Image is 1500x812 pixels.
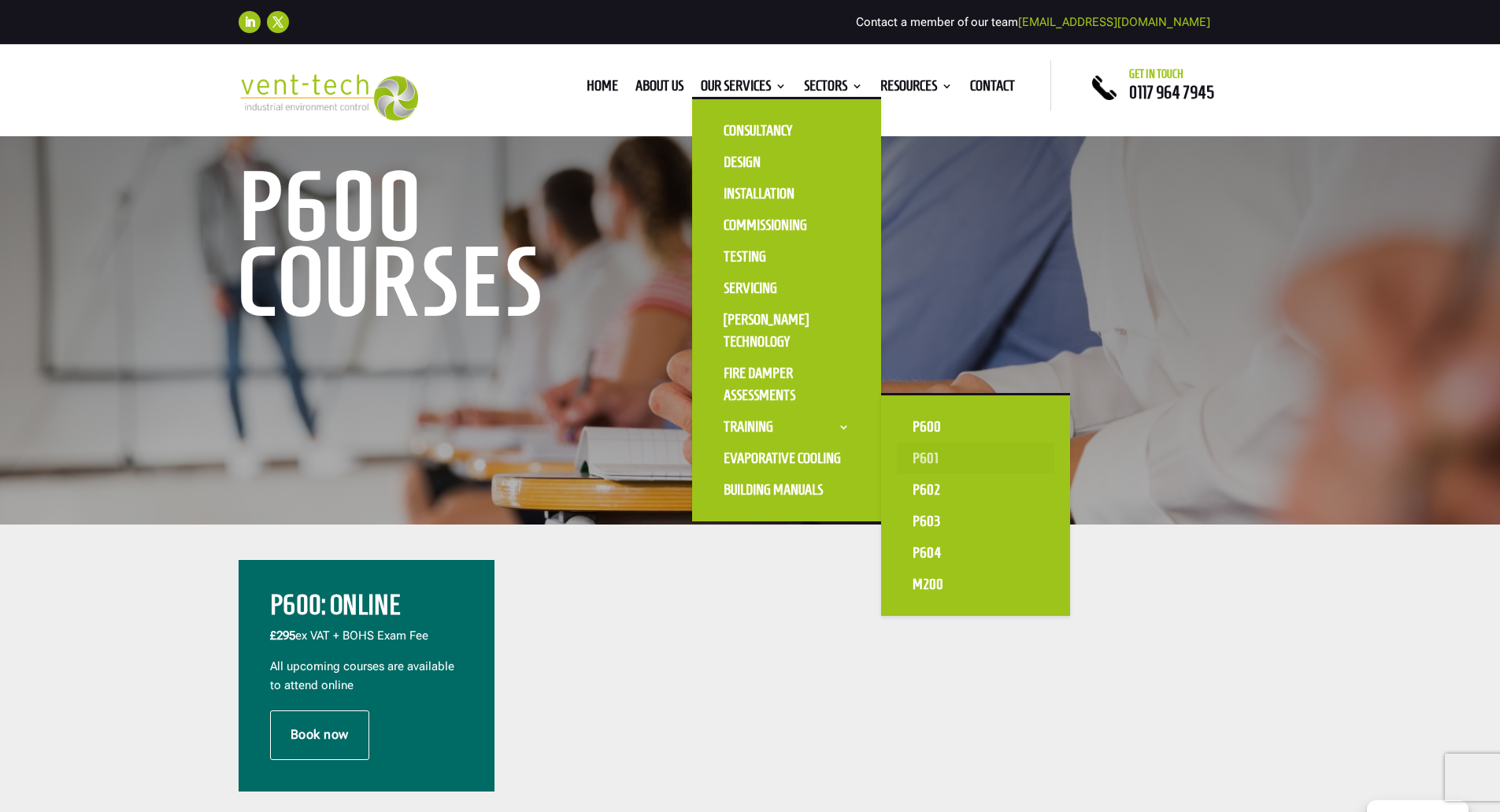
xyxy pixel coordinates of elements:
a: Book now [270,710,369,759]
a: Resources [880,80,953,98]
a: Commissioning [708,209,865,241]
a: P602 [897,474,1054,506]
a: Follow on X [267,11,289,33]
h2: P600: Online [270,591,463,627]
a: [EMAIL_ADDRESS][DOMAIN_NAME] [1018,15,1210,29]
a: Evaporative Cooling [708,443,865,474]
a: Contact [970,80,1015,98]
a: About us [635,80,683,98]
a: Servicing [708,273,865,304]
a: Follow on LinkedIn [239,11,261,33]
a: [PERSON_NAME] Technology [708,304,865,358]
a: Training [708,411,865,443]
a: Design [708,146,865,178]
a: Consultancy [708,115,865,146]
a: P601 [897,443,1054,474]
a: P603 [897,506,1054,537]
img: 2023-09-27T08_35_16.549ZVENT-TECH---Clear-background [239,74,419,121]
p: All upcoming courses are available to attend online [270,658,463,695]
span: Get in touch [1129,68,1183,80]
a: M200 [897,569,1054,600]
a: 0117 964 7945 [1129,83,1214,102]
h1: P600 Courses [239,169,719,328]
a: P604 [897,537,1054,569]
a: Fire Damper Assessments [708,358,865,411]
span: Contact a member of our team [856,15,1210,29]
a: Installation [708,178,865,209]
a: Building Manuals [708,474,865,506]
a: Testing [708,241,865,273]
span: £295 [270,628,295,643]
a: Our Services [701,80,787,98]
a: Sectors [804,80,863,98]
a: Home [587,80,618,98]
p: ex VAT + BOHS Exam Fee [270,627,463,658]
a: P600 [897,411,1054,443]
